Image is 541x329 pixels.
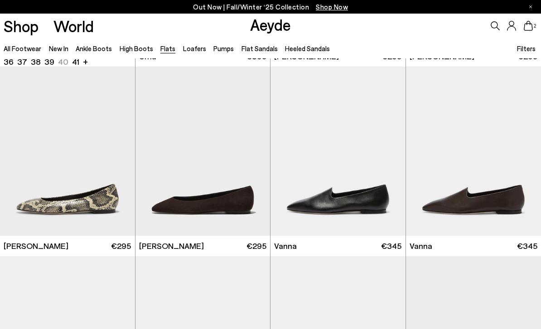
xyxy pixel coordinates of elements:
span: Navigate to /collections/new-in [316,3,348,11]
p: Out Now | Fall/Winter ‘25 Collection [193,1,348,13]
span: [PERSON_NAME] [4,240,68,252]
a: All Footwear [4,44,41,52]
span: €345 [381,240,401,252]
li: 38 [31,56,41,67]
a: Pumps [213,44,234,52]
span: €295 [111,240,131,252]
a: Vanna €345 [270,236,406,256]
li: + [83,55,88,67]
a: High Boots [120,44,153,52]
li: 36 [4,56,14,67]
img: Vanna Almond-Toe Loafers [270,67,406,236]
a: Heeled Sandals [285,44,330,52]
li: 37 [17,56,27,67]
a: [PERSON_NAME] €295 [135,236,270,256]
a: 2 [524,21,533,31]
li: 39 [44,56,54,67]
a: New In [49,44,68,52]
span: Vanna [410,240,432,252]
img: Ellie Suede Almond-Toe Flats [135,67,270,236]
span: €345 [517,240,537,252]
a: Aeyde [250,15,291,34]
li: 41 [72,56,79,67]
a: Flat Sandals [242,44,278,52]
span: Vanna [274,240,297,252]
a: Ankle Boots [76,44,112,52]
span: [PERSON_NAME] [139,240,204,252]
a: Shop [4,18,39,34]
span: 2 [533,24,537,29]
ul: variant [4,56,77,67]
a: Flats [160,44,175,52]
span: Filters [517,44,536,52]
a: World [53,18,94,34]
a: Loafers [183,44,206,52]
span: €295 [246,240,266,252]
